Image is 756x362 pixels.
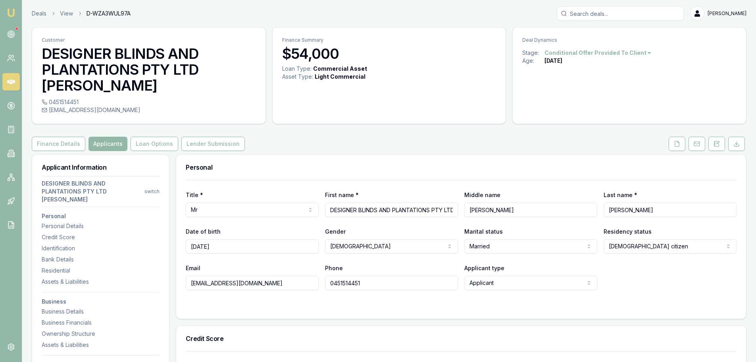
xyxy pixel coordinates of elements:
div: Ownership Structure [42,330,160,338]
a: Loan Options [129,137,180,151]
a: Lender Submission [180,137,246,151]
h3: Business [42,299,160,304]
div: Loan Type: [282,65,312,73]
input: Search deals [557,6,684,21]
div: [EMAIL_ADDRESS][DOMAIN_NAME] [42,106,256,114]
div: Business Financials [42,319,160,327]
div: Light Commercial [315,73,365,81]
input: 0431 234 567 [325,276,458,290]
a: Applicants [87,137,129,151]
div: Assets & Liabilities [42,341,160,349]
span: [PERSON_NAME] [708,10,746,17]
a: Finance Details [32,137,87,151]
label: First name * [325,192,359,198]
div: Age: [522,57,544,65]
label: Gender [325,228,346,235]
p: Deal Dynamics [522,37,737,43]
button: Conditional Offer Provided To Client [544,49,652,57]
div: Identification [42,244,160,252]
p: Customer [42,37,256,43]
input: DD/MM/YYYY [186,239,319,254]
div: Personal Details [42,222,160,230]
div: [DATE] [544,57,562,65]
div: Asset Type : [282,73,313,81]
div: 0451514451 [42,98,256,106]
div: switch [144,188,160,195]
div: Bank Details [42,256,160,263]
label: Last name * [604,192,637,198]
label: Title * [186,192,203,198]
a: View [60,10,73,17]
h3: DESIGNER BLINDS AND PLANTATIONS PTY LTD [PERSON_NAME] [42,46,256,93]
label: Applicant type [464,265,504,271]
div: DESIGNER BLINDS AND PLANTATIONS PTY LTD [PERSON_NAME] [42,180,144,203]
h3: Applicant Information [42,164,160,170]
h3: Personal [186,164,737,170]
label: Marital status [464,228,503,235]
button: Applicants [88,137,127,151]
div: Residential [42,267,160,275]
label: Phone [325,265,343,271]
h3: Personal [42,213,160,219]
div: Commercial Asset [313,65,367,73]
a: Deals [32,10,46,17]
label: Date of birth [186,228,221,235]
button: Lender Submission [181,137,245,151]
label: Email [186,265,200,271]
h3: $54,000 [282,46,496,62]
label: Residency status [604,228,652,235]
div: Credit Score [42,233,160,241]
label: Middle name [464,192,500,198]
span: D-WZA3WUL97A [87,10,131,17]
button: Finance Details [32,137,85,151]
button: Loan Options [131,137,178,151]
nav: breadcrumb [32,10,131,17]
img: emu-icon-u.png [6,8,16,17]
div: Business Details [42,308,160,316]
div: Assets & Liabilities [42,278,160,286]
h3: Credit Score [186,335,737,342]
p: Finance Summary [282,37,496,43]
div: Stage: [522,49,544,57]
